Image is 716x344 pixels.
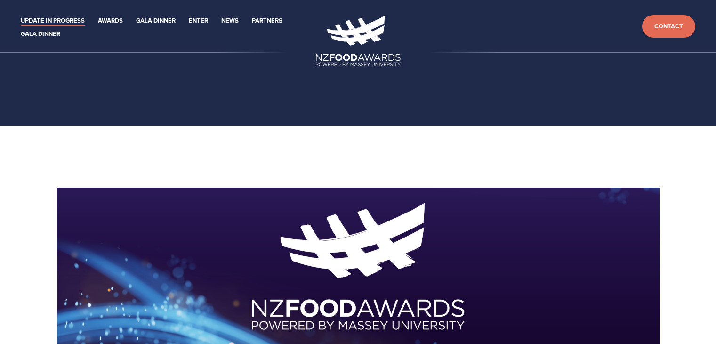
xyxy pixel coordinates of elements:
[221,16,239,26] a: News
[21,29,60,40] a: Gala Dinner
[189,16,208,26] a: Enter
[21,16,85,26] a: Update in Progress
[642,15,695,38] a: Contact
[136,16,176,26] a: Gala Dinner
[98,16,123,26] a: Awards
[252,16,282,26] a: Partners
